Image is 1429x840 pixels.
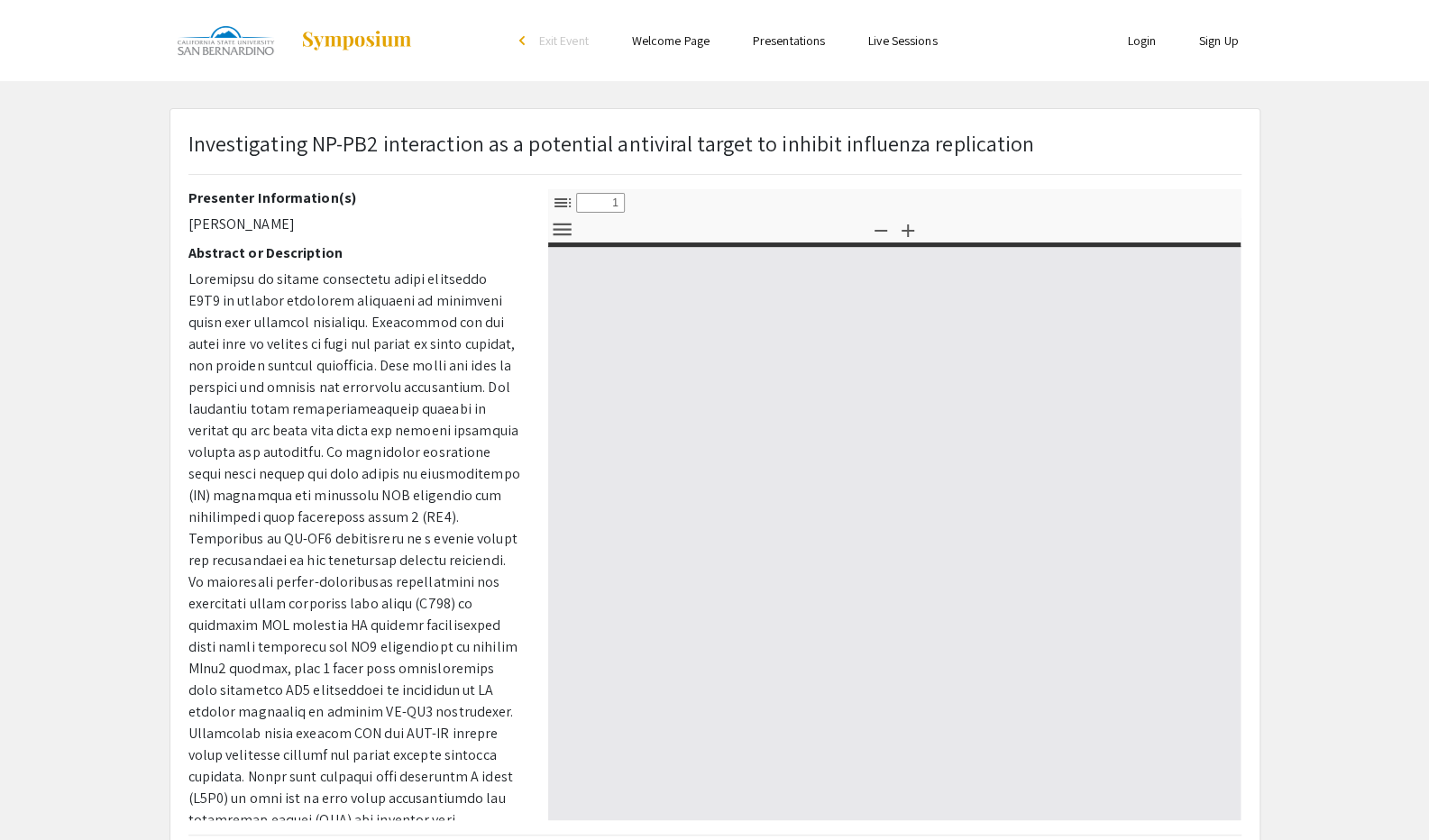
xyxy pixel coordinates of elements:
p: [PERSON_NAME] [188,214,521,235]
a: Presentations [753,32,825,49]
p: Investigating NP-PB2 interaction as a potential antiviral target to inhibit influenza replication [188,127,1035,160]
button: Zoom In [893,216,923,242]
button: Tools [547,216,578,242]
img: Symposium by ForagerOne [300,30,413,51]
a: Live Sessions [868,32,937,49]
a: Sign Up [1199,32,1239,49]
h2: Abstract or Description [188,244,521,261]
h2: Presenter Information(s) [188,189,521,206]
a: Welcome Page [632,32,710,49]
button: Zoom Out [866,216,896,242]
span: Exit Event [539,32,589,49]
button: Toggle Sidebar [547,189,578,215]
input: Page [576,193,625,213]
a: Login [1127,32,1156,49]
img: CSUSB Research Week 2025 [169,18,282,63]
div: arrow_back_ios [519,35,530,46]
a: CSUSB Research Week 2025 [169,18,413,63]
